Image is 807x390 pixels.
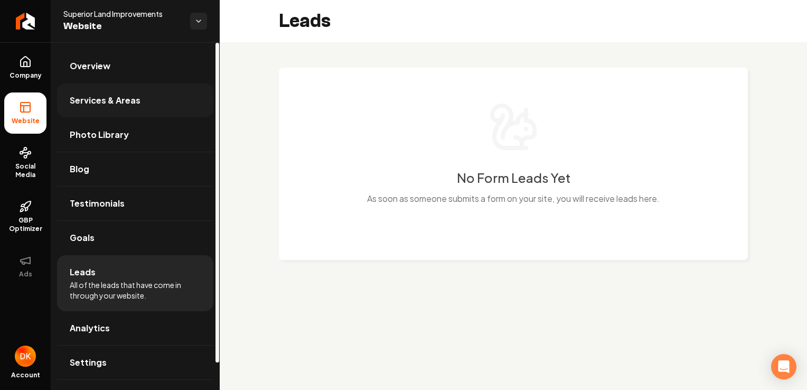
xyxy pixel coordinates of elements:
span: Social Media [4,162,46,179]
img: Diane Keranen [15,346,36,367]
span: Website [63,19,182,34]
span: Ads [15,270,36,278]
a: Analytics [57,311,213,345]
a: Overview [57,49,213,83]
a: Company [4,47,46,88]
span: Settings [70,356,107,369]
div: Open Intercom Messenger [771,354,796,379]
span: Superior Land Improvements [63,8,182,19]
a: Services & Areas [57,83,213,117]
span: Testimonials [70,197,125,210]
a: Social Media [4,138,46,188]
a: Blog [57,152,213,186]
img: Rebolt Logo [16,13,35,30]
a: Goals [57,221,213,255]
span: Analytics [70,322,110,335]
p: As soon as someone submits a form on your site, you will receive leads here. [367,192,660,205]
span: All of the leads that have come in through your website. [70,280,201,301]
span: Overview [70,60,110,72]
a: Settings [57,346,213,379]
span: Photo Library [70,128,129,141]
a: Testimonials [57,187,213,220]
button: Open user button [15,346,36,367]
span: Company [5,71,46,80]
span: Account [11,371,40,379]
a: GBP Optimizer [4,192,46,242]
h3: No Form Leads Yet [457,169,570,186]
span: Goals [70,231,95,244]
a: Photo Library [57,118,213,152]
span: GBP Optimizer [4,216,46,233]
h2: Leads [279,11,331,32]
span: Website [7,117,44,125]
span: Leads [70,266,96,278]
span: Blog [70,163,89,175]
button: Ads [4,246,46,287]
span: Services & Areas [70,94,140,107]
